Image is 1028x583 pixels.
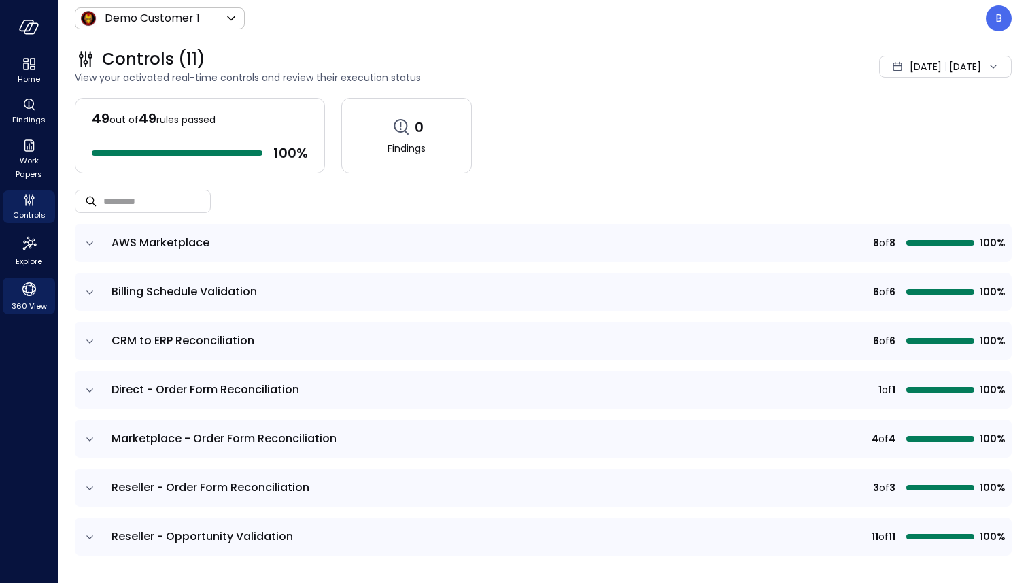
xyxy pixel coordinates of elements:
[889,235,895,250] span: 8
[980,333,1004,348] span: 100%
[83,286,97,299] button: expand row
[3,190,55,223] div: Controls
[889,333,895,348] span: 6
[13,208,46,222] span: Controls
[12,299,47,313] span: 360 View
[873,480,879,495] span: 3
[112,480,309,495] span: Reseller - Order Form Reconciliation
[889,431,895,446] span: 4
[879,333,889,348] span: of
[12,113,46,127] span: Findings
[879,284,889,299] span: of
[83,237,97,250] button: expand row
[879,480,889,495] span: of
[8,154,50,181] span: Work Papers
[3,278,55,314] div: 360 View
[109,113,139,127] span: out of
[889,480,895,495] span: 3
[16,254,42,268] span: Explore
[341,98,472,173] a: 0Findings
[83,335,97,348] button: expand row
[892,382,895,397] span: 1
[980,382,1004,397] span: 100%
[878,529,889,544] span: of
[980,284,1004,299] span: 100%
[3,136,55,182] div: Work Papers
[873,284,879,299] span: 6
[3,95,55,128] div: Findings
[910,59,942,74] span: [DATE]
[3,54,55,87] div: Home
[980,529,1004,544] span: 100%
[102,48,205,70] span: Controls (11)
[882,382,892,397] span: of
[995,10,1002,27] p: B
[112,235,209,250] span: AWS Marketplace
[986,5,1012,31] div: Boaz
[878,431,889,446] span: of
[92,109,109,128] span: 49
[80,10,97,27] img: Icon
[415,118,424,136] span: 0
[112,529,293,544] span: Reseller - Opportunity Validation
[112,333,254,348] span: CRM to ERP Reconciliation
[83,384,97,397] button: expand row
[980,235,1004,250] span: 100%
[873,333,879,348] span: 6
[878,382,882,397] span: 1
[83,482,97,495] button: expand row
[873,235,879,250] span: 8
[889,529,895,544] span: 11
[156,113,216,127] span: rules passed
[75,70,679,85] span: View your activated real-time controls and review their execution status
[388,141,426,156] span: Findings
[980,480,1004,495] span: 100%
[3,231,55,269] div: Explore
[112,382,299,397] span: Direct - Order Form Reconciliation
[879,235,889,250] span: of
[83,531,97,544] button: expand row
[139,109,156,128] span: 49
[980,431,1004,446] span: 100%
[273,144,308,162] span: 100 %
[18,72,40,86] span: Home
[112,284,257,299] span: Billing Schedule Validation
[105,10,200,27] p: Demo Customer 1
[889,284,895,299] span: 6
[872,431,878,446] span: 4
[83,433,97,446] button: expand row
[112,431,337,446] span: Marketplace - Order Form Reconciliation
[872,529,878,544] span: 11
